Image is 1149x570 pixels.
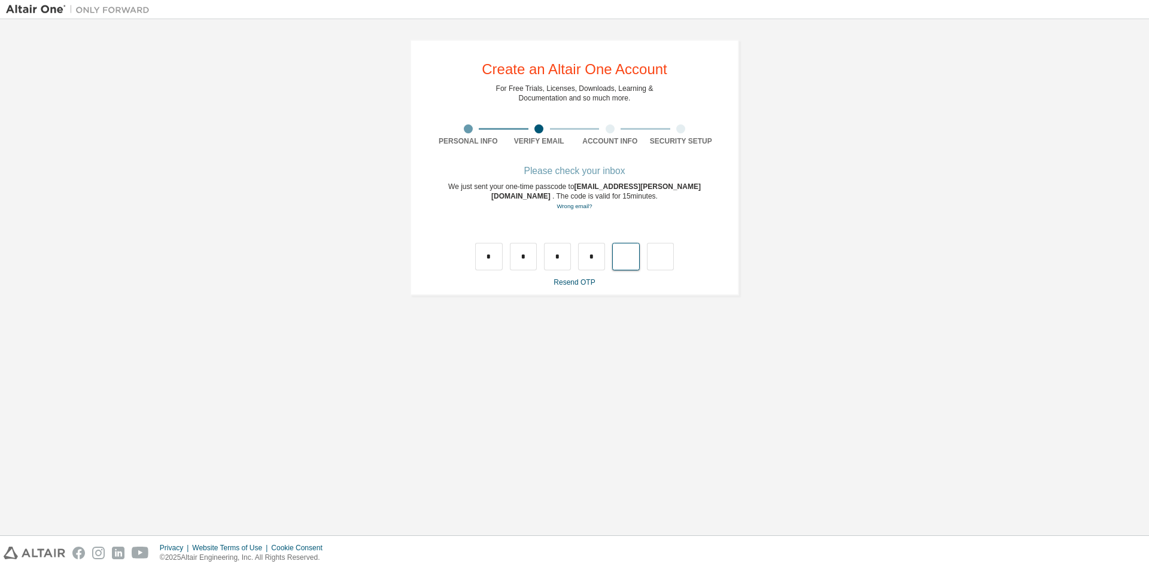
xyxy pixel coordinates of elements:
a: Resend OTP [554,278,595,286]
p: © 2025 Altair Engineering, Inc. All Rights Reserved. [160,553,330,563]
div: Security Setup [646,136,717,146]
img: Altair One [6,4,156,16]
div: We just sent your one-time passcode to . The code is valid for 15 minutes. [433,182,716,211]
div: Verify Email [504,136,575,146]
a: Go back to the registration form [557,203,592,209]
div: Cookie Consent [271,543,329,553]
img: facebook.svg [72,547,85,559]
span: [EMAIL_ADDRESS][PERSON_NAME][DOMAIN_NAME] [491,182,701,200]
div: Account Info [574,136,646,146]
div: Personal Info [433,136,504,146]
img: youtube.svg [132,547,149,559]
div: Website Terms of Use [192,543,271,553]
img: altair_logo.svg [4,547,65,559]
div: Create an Altair One Account [482,62,667,77]
div: For Free Trials, Licenses, Downloads, Learning & Documentation and so much more. [496,84,653,103]
div: Please check your inbox [433,167,716,175]
img: instagram.svg [92,547,105,559]
div: Privacy [160,543,192,553]
img: linkedin.svg [112,547,124,559]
